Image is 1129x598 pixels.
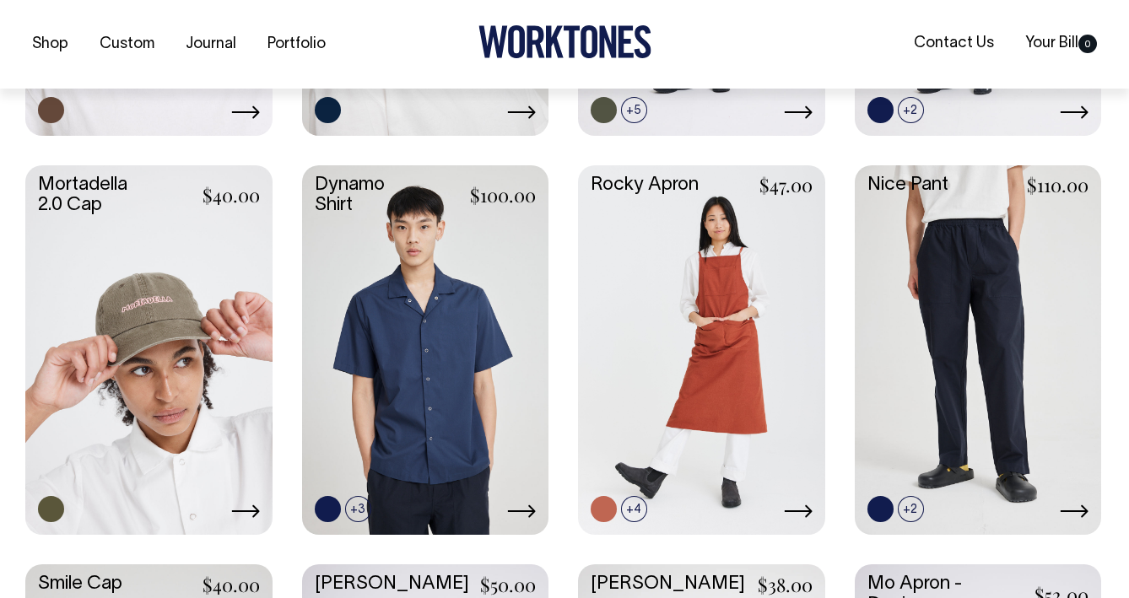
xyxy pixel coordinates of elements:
a: Contact Us [907,30,1001,57]
a: Journal [179,30,243,58]
span: +2 [898,496,924,522]
a: Custom [93,30,161,58]
a: Portfolio [261,30,332,58]
span: +2 [898,97,924,123]
span: +5 [621,97,647,123]
span: 0 [1078,35,1097,53]
a: Shop [25,30,75,58]
span: +4 [621,496,647,522]
span: +3 [345,496,371,522]
a: Your Bill0 [1018,30,1104,57]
